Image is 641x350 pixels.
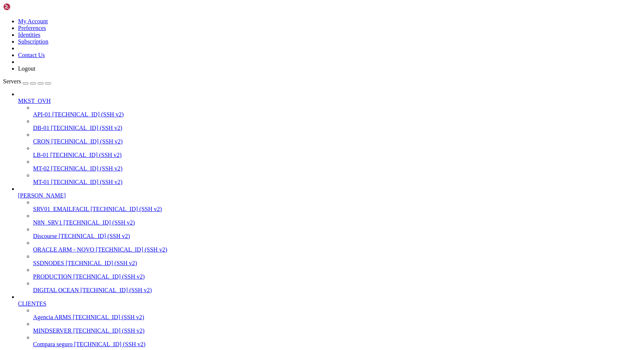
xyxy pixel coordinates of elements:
[74,341,145,347] span: [TECHNICAL_ID] (SSH v2)
[51,165,122,172] span: [TECHNICAL_ID] (SSH v2)
[80,287,152,293] span: [TECHNICAL_ID] (SSH v2)
[33,280,638,294] li: DIGITAL OCEAN [TECHNICAL_ID] (SSH v2)
[33,138,50,145] span: CRON
[33,307,638,321] li: Agencia ARMS [TECHNICAL_ID] (SSH v2)
[33,172,638,186] li: MT-01 [TECHNICAL_ID] (SSH v2)
[18,98,638,104] a: MKST_OVH
[73,273,145,280] span: [TECHNICAL_ID] (SSH v2)
[3,78,21,84] span: Servers
[59,233,130,239] span: [TECHNICAL_ID] (SSH v2)
[3,78,51,84] a: Servers
[51,125,122,131] span: [TECHNICAL_ID] (SSH v2)
[73,327,145,334] span: [TECHNICAL_ID] (SSH v2)
[33,131,638,145] li: CRON [TECHNICAL_ID] (SSH v2)
[33,273,638,280] a: PRODUCTION [TECHNICAL_ID] (SSH v2)
[33,152,638,158] a: LB-01 [TECHNICAL_ID] (SSH v2)
[18,65,35,72] a: Logout
[66,260,137,266] span: [TECHNICAL_ID] (SSH v2)
[18,300,47,307] span: CLIENTES
[33,246,94,253] span: ORACLE ARM - NOVO
[33,267,638,280] li: PRODUCTION [TECHNICAL_ID] (SSH v2)
[18,300,638,307] a: CLIENTES
[33,260,638,267] a: SSDNODES [TECHNICAL_ID] (SSH v2)
[18,32,41,38] a: Identities
[33,158,638,172] li: MT-02 [TECHNICAL_ID] (SSH v2)
[18,52,45,58] a: Contact Us
[96,246,167,253] span: [TECHNICAL_ID] (SSH v2)
[33,165,638,172] a: MT-02 [TECHNICAL_ID] (SSH v2)
[33,314,71,320] span: Agencia ARMS
[33,341,72,347] span: Compara seguro
[18,38,48,45] a: Subscription
[63,219,135,226] span: [TECHNICAL_ID] (SSH v2)
[33,260,64,266] span: SSDNODES
[33,327,638,334] a: MINDSERVER [TECHNICAL_ID] (SSH v2)
[33,125,50,131] span: DB-01
[33,233,638,240] a: Discourse [TECHNICAL_ID] (SSH v2)
[33,118,638,131] li: DB-01 [TECHNICAL_ID] (SSH v2)
[51,138,122,145] span: [TECHNICAL_ID] (SSH v2)
[33,165,50,172] span: MT-02
[18,18,48,24] a: My Account
[33,334,638,348] li: Compara seguro [TECHNICAL_ID] (SSH v2)
[33,341,638,348] a: Compara seguro [TECHNICAL_ID] (SSH v2)
[33,111,51,118] span: API-01
[33,219,62,226] span: N8N_SRV1
[33,327,72,334] span: MINDSERVER
[33,125,638,131] a: DB-01 [TECHNICAL_ID] (SSH v2)
[18,186,638,294] li: [PERSON_NAME]
[33,179,638,186] a: MT-01 [TECHNICAL_ID] (SSH v2)
[33,206,638,213] a: SRV01_EMAILFACIL [TECHNICAL_ID] (SSH v2)
[33,219,638,226] a: N8N_SRV1 [TECHNICAL_ID] (SSH v2)
[33,145,638,158] li: LB-01 [TECHNICAL_ID] (SSH v2)
[33,233,57,239] span: Discourse
[18,98,51,104] span: MKST_OVH
[33,104,638,118] li: API-01 [TECHNICAL_ID] (SSH v2)
[51,179,122,185] span: [TECHNICAL_ID] (SSH v2)
[33,138,638,145] a: CRON [TECHNICAL_ID] (SSH v2)
[33,226,638,240] li: Discourse [TECHNICAL_ID] (SSH v2)
[33,213,638,226] li: N8N_SRV1 [TECHNICAL_ID] (SSH v2)
[33,321,638,334] li: MINDSERVER [TECHNICAL_ID] (SSH v2)
[33,152,49,158] span: LB-01
[73,314,144,320] span: [TECHNICAL_ID] (SSH v2)
[18,25,46,31] a: Preferences
[90,206,162,212] span: [TECHNICAL_ID] (SSH v2)
[33,287,638,294] a: DIGITAL OCEAN [TECHNICAL_ID] (SSH v2)
[33,246,638,253] a: ORACLE ARM - NOVO [TECHNICAL_ID] (SSH v2)
[50,152,122,158] span: [TECHNICAL_ID] (SSH v2)
[33,111,638,118] a: API-01 [TECHNICAL_ID] (SSH v2)
[33,253,638,267] li: SSDNODES [TECHNICAL_ID] (SSH v2)
[52,111,124,118] span: [TECHNICAL_ID] (SSH v2)
[3,3,46,11] img: Shellngn
[33,199,638,213] li: SRV01_EMAILFACIL [TECHNICAL_ID] (SSH v2)
[33,179,50,185] span: MT-01
[18,91,638,186] li: MKST_OVH
[33,273,72,280] span: PRODUCTION
[33,314,638,321] a: Agencia ARMS [TECHNICAL_ID] (SSH v2)
[33,287,79,293] span: DIGITAL OCEAN
[33,240,638,253] li: ORACLE ARM - NOVO [TECHNICAL_ID] (SSH v2)
[33,206,89,212] span: SRV01_EMAILFACIL
[18,192,66,199] span: [PERSON_NAME]
[18,192,638,199] a: [PERSON_NAME]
